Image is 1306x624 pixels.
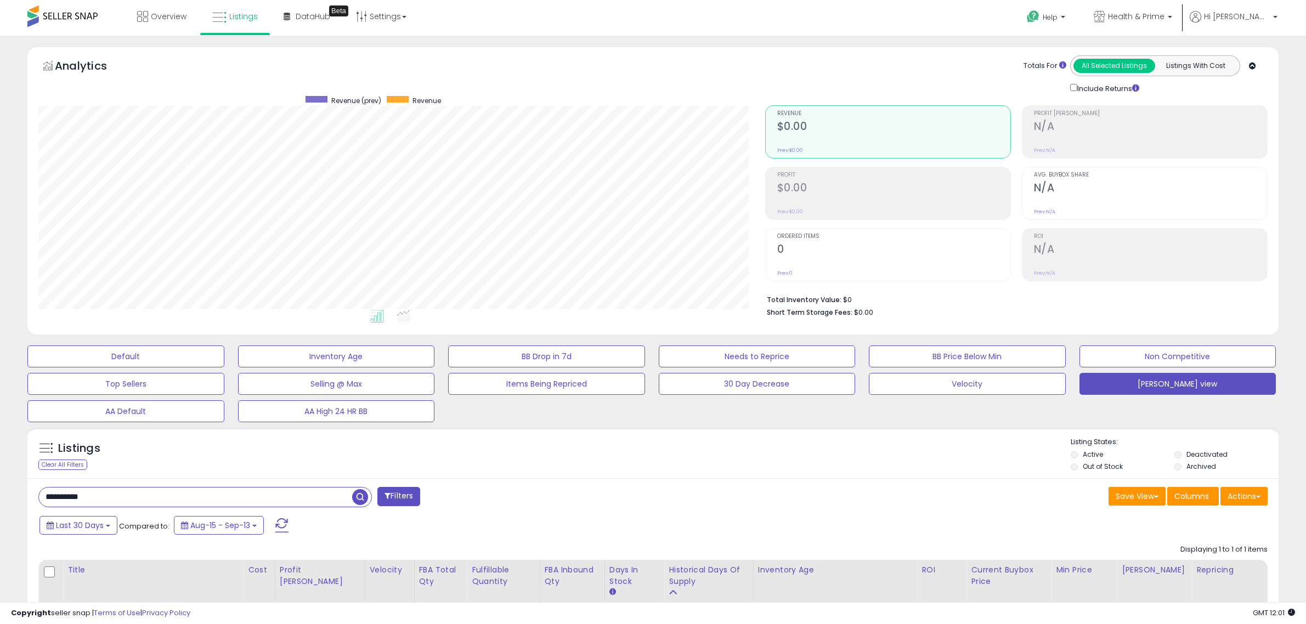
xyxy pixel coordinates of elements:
[1034,234,1267,240] span: ROI
[854,307,873,317] span: $0.00
[1034,270,1055,276] small: Prev: N/A
[1018,2,1076,36] a: Help
[238,345,435,367] button: Inventory Age
[67,564,239,576] div: Title
[659,345,856,367] button: Needs to Reprice
[1108,11,1164,22] span: Health & Prime
[767,292,1259,305] li: $0
[1186,450,1228,459] label: Deactivated
[412,96,441,105] span: Revenue
[777,111,1010,117] span: Revenue
[331,96,381,105] span: Revenue (prev)
[777,147,803,154] small: Prev: $0.00
[190,520,250,531] span: Aug-15 - Sep-13
[1083,450,1103,459] label: Active
[472,564,535,587] div: Fulfillable Quantity
[1196,564,1263,576] div: Repricing
[758,564,912,576] div: Inventory Age
[419,564,463,587] div: FBA Total Qty
[1071,437,1279,447] p: Listing States:
[669,564,748,587] div: Historical Days Of Supply
[56,520,104,531] span: Last 30 Days
[448,373,645,395] button: Items Being Repriced
[1167,487,1219,506] button: Columns
[238,400,435,422] button: AA High 24 HR BB
[1079,373,1276,395] button: [PERSON_NAME] view
[777,243,1010,258] h2: 0
[1083,462,1123,471] label: Out of Stock
[1174,491,1209,502] span: Columns
[777,270,793,276] small: Prev: 0
[39,516,117,535] button: Last 30 Days
[1186,462,1216,471] label: Archived
[921,564,962,576] div: ROI
[1034,243,1267,258] h2: N/A
[869,373,1066,395] button: Velocity
[38,460,87,470] div: Clear All Filters
[27,373,224,395] button: Top Sellers
[1079,345,1276,367] button: Non Competitive
[1034,181,1267,196] h2: N/A
[869,345,1066,367] button: BB Price Below Min
[767,308,852,317] b: Short Term Storage Fees:
[1056,564,1112,576] div: Min Price
[11,608,190,619] div: seller snap | |
[1034,120,1267,135] h2: N/A
[248,564,270,576] div: Cost
[174,516,264,535] button: Aug-15 - Sep-13
[55,58,128,76] h5: Analytics
[1253,608,1295,618] span: 2025-10-14 12:01 GMT
[1180,544,1268,555] div: Displaying 1 to 1 of 1 items
[1034,147,1055,154] small: Prev: N/A
[280,564,360,587] div: Profit [PERSON_NAME]
[777,181,1010,196] h2: $0.00
[777,208,803,215] small: Prev: $0.00
[448,345,645,367] button: BB Drop in 7d
[1043,13,1058,22] span: Help
[119,521,169,531] span: Compared to:
[1190,11,1277,36] a: Hi [PERSON_NAME]
[1073,59,1155,73] button: All Selected Listings
[1034,208,1055,215] small: Prev: N/A
[370,564,410,576] div: Velocity
[1034,111,1267,117] span: Profit [PERSON_NAME]
[1220,487,1268,506] button: Actions
[296,11,330,22] span: DataHub
[142,608,190,618] a: Privacy Policy
[151,11,186,22] span: Overview
[659,373,856,395] button: 30 Day Decrease
[329,5,348,16] div: Tooltip anchor
[377,487,420,506] button: Filters
[1024,61,1066,71] div: Totals For
[777,172,1010,178] span: Profit
[777,120,1010,135] h2: $0.00
[1109,487,1166,506] button: Save View
[609,587,616,597] small: Days In Stock.
[1034,172,1267,178] span: Avg. Buybox Share
[238,373,435,395] button: Selling @ Max
[777,234,1010,240] span: Ordered Items
[58,441,100,456] h5: Listings
[545,564,600,587] div: FBA inbound Qty
[767,295,841,304] b: Total Inventory Value:
[27,400,224,422] button: AA Default
[1062,82,1152,94] div: Include Returns
[1155,59,1236,73] button: Listings With Cost
[11,608,51,618] strong: Copyright
[1122,564,1187,576] div: [PERSON_NAME]
[971,564,1047,587] div: Current Buybox Price
[1026,10,1040,24] i: Get Help
[229,11,258,22] span: Listings
[94,608,140,618] a: Terms of Use
[1204,11,1270,22] span: Hi [PERSON_NAME]
[27,345,224,367] button: Default
[609,564,660,587] div: Days In Stock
